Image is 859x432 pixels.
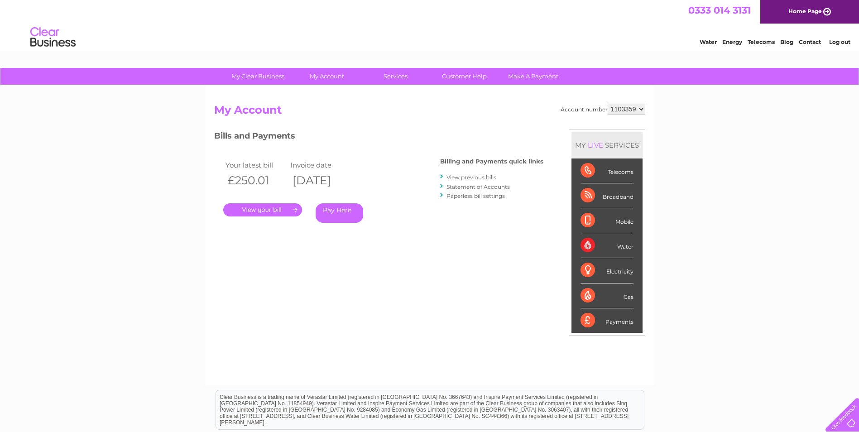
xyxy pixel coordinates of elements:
[561,104,645,115] div: Account number
[496,68,571,85] a: Make A Payment
[446,174,496,181] a: View previous bills
[829,38,850,45] a: Log out
[221,68,295,85] a: My Clear Business
[722,38,742,45] a: Energy
[581,308,633,333] div: Payments
[214,130,543,145] h3: Bills and Payments
[748,38,775,45] a: Telecoms
[223,171,288,190] th: £250.01
[223,203,302,216] a: .
[799,38,821,45] a: Contact
[586,141,605,149] div: LIVE
[446,192,505,199] a: Paperless bill settings
[316,203,363,223] a: Pay Here
[288,171,353,190] th: [DATE]
[30,24,76,51] img: logo.png
[581,233,633,258] div: Water
[700,38,717,45] a: Water
[223,159,288,171] td: Your latest bill
[688,5,751,16] a: 0333 014 3131
[581,208,633,233] div: Mobile
[571,132,643,158] div: MY SERVICES
[440,158,543,165] h4: Billing and Payments quick links
[289,68,364,85] a: My Account
[288,159,353,171] td: Invoice date
[581,283,633,308] div: Gas
[581,158,633,183] div: Telecoms
[216,5,644,44] div: Clear Business is a trading name of Verastar Limited (registered in [GEOGRAPHIC_DATA] No. 3667643...
[780,38,793,45] a: Blog
[427,68,502,85] a: Customer Help
[446,183,510,190] a: Statement of Accounts
[358,68,433,85] a: Services
[581,183,633,208] div: Broadband
[214,104,645,121] h2: My Account
[581,258,633,283] div: Electricity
